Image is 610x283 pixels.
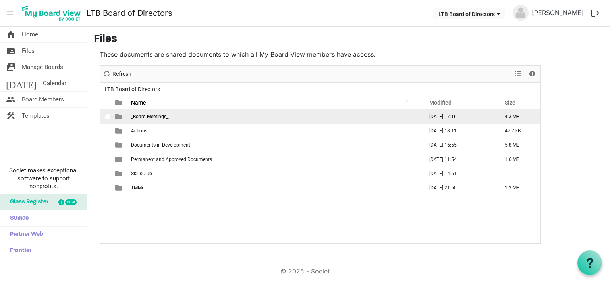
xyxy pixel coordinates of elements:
[129,124,421,138] td: Actions is template cell column header Name
[496,152,540,166] td: 1.6 MB is template cell column header Size
[2,6,17,21] span: menu
[429,99,452,106] span: Modified
[421,181,496,195] td: March 06, 2025 21:50 column header Modified
[6,43,15,59] span: folder_shared
[131,99,146,106] span: Name
[131,185,143,191] span: TMMi
[513,5,529,21] img: no-profile-picture.svg
[129,109,421,124] td: _Board Meetings_ is template cell column header Name
[496,181,540,195] td: 1.3 MB is template cell column header Size
[421,124,496,138] td: July 13, 2025 18:11 column header Modified
[129,152,421,166] td: Permanent and Approved Documents is template cell column header Name
[527,69,538,79] button: Details
[110,152,129,166] td: is template cell column header type
[129,181,421,195] td: TMMi is template cell column header Name
[587,5,604,21] button: logout
[433,8,505,19] button: LTB Board of Directors dropdownbutton
[19,3,87,23] a: My Board View Logo
[22,43,35,59] span: Files
[6,75,37,91] span: [DATE]
[505,99,515,106] span: Size
[100,181,110,195] td: checkbox
[19,3,83,23] img: My Board View Logo
[100,124,110,138] td: checkbox
[22,59,63,75] span: Manage Boards
[110,109,129,124] td: is template cell column header type
[421,152,496,166] td: February 27, 2025 11:54 column header Modified
[94,33,604,46] h3: Files
[421,166,496,181] td: February 26, 2025 14:51 column header Modified
[280,267,330,275] a: © 2025 - Societ
[110,124,129,138] td: is template cell column header type
[22,27,38,42] span: Home
[496,124,540,138] td: 47.7 kB is template cell column header Size
[6,108,15,124] span: construction
[110,181,129,195] td: is template cell column header type
[6,227,43,243] span: Partner Web
[100,109,110,124] td: checkbox
[100,66,134,82] div: Refresh
[525,66,539,82] div: Details
[4,166,83,190] span: Societ makes exceptional software to support nonprofits.
[529,5,587,21] a: [PERSON_NAME]
[6,27,15,42] span: home
[100,138,110,152] td: checkbox
[6,92,15,107] span: people
[102,69,133,79] button: Refresh
[129,166,421,181] td: SkillsClub is template cell column header Name
[131,157,212,162] span: Permanent and Approved Documents
[6,243,31,259] span: Frontier
[6,210,29,226] span: Sumac
[421,138,496,152] td: June 20, 2025 16:55 column header Modified
[131,142,190,148] span: Documents in Development
[496,166,540,181] td: is template cell column header Size
[129,138,421,152] td: Documents in Development is template cell column header Name
[110,138,129,152] td: is template cell column header type
[496,109,540,124] td: 4.3 MB is template cell column header Size
[22,92,64,107] span: Board Members
[100,50,541,59] p: These documents are shared documents to which all My Board View members have access.
[513,69,523,79] button: View dropdownbutton
[110,166,129,181] td: is template cell column header type
[112,69,132,79] span: Refresh
[6,59,15,75] span: switch_account
[496,138,540,152] td: 5.8 MB is template cell column header Size
[131,114,168,119] span: _Board Meetings_
[100,152,110,166] td: checkbox
[100,166,110,181] td: checkbox
[87,5,172,21] a: LTB Board of Directors
[131,171,152,176] span: SkillsClub
[103,84,162,94] span: LTB Board of Directors
[131,128,147,134] span: Actions
[6,194,48,210] span: Glass Register
[65,199,77,205] div: new
[22,108,50,124] span: Templates
[421,109,496,124] td: July 13, 2025 17:16 column header Modified
[43,75,66,91] span: Calendar
[512,66,525,82] div: View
